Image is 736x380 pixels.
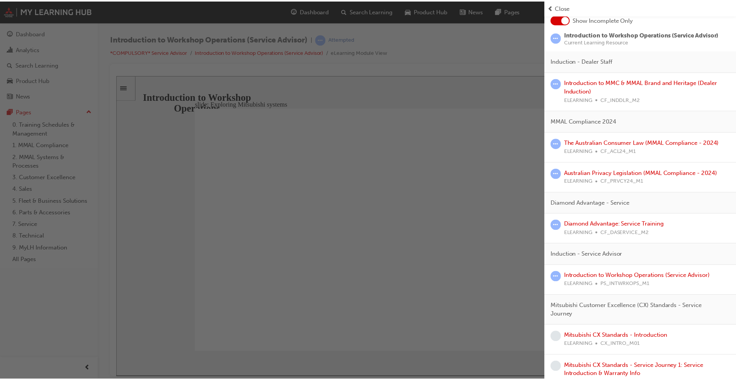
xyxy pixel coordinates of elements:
span: ELEARNING [568,229,597,237]
span: Close [559,3,574,12]
span: PS_INTWRKOPS_M1 [605,280,654,289]
button: Settings [591,284,603,293]
a: Introduction to Workshop Operations (Service Advisor) [568,272,715,279]
button: Navigation Tips [449,8,501,18]
a: Introduction to MMC & MMAL Brand and Heritage (Dealer Induction) [568,79,722,95]
a: Mitsubishi CX Standards - Service Journey 1: Service Introduction & Warranty Info [568,363,709,378]
label: Zoom to fit [591,293,606,316]
span: learningRecordVerb_ATTEMPT-icon [555,32,565,42]
button: Disclaimer [563,8,602,18]
span: Show Incomplete Only [577,15,638,24]
span: Disclaimer [571,10,595,16]
span: prev-icon [552,3,558,12]
span: ELEARNING [568,280,597,289]
span: CF_ACL24_M1 [605,147,641,156]
span: CF_DASERVICE_M2 [605,229,654,237]
span: learningRecordVerb_ATTEMPT-icon [555,271,565,282]
span: ELEARNING [568,147,597,156]
a: The Australian Consumer Law (MMAL Compliance - 2024) [568,139,724,146]
span: Induction - Dealer Staff [555,56,617,65]
span: learningRecordVerb_ATTEMPT-icon [555,168,565,179]
span: CX_INTRO_M01 [605,340,645,349]
span: learningRecordVerb_NONE-icon [555,362,565,372]
span: Introduction to Workshop Operations (Service Advisor) [568,31,724,38]
a: Mitsubishi CX Standards - Introduction [568,332,672,339]
span: learningRecordVerb_ATTEMPT-icon [555,138,565,149]
span: Mitsubishi Customer Excellence (CX) Standards - Service Journey [555,302,729,319]
span: learningRecordVerb_NONE-icon [555,332,565,342]
span: learningRecordVerb_ATTEMPT-icon [555,220,565,230]
span: Audio Preferences [511,10,554,16]
a: Diamond Advantage: Service Training [568,221,669,227]
span: CF_INDDLR_M2 [605,95,645,104]
span: ELEARNING [568,340,597,349]
a: Australian Privacy Legislation (MMAL Compliance - 2024) [568,169,722,176]
span: Navigation Tips [457,10,492,16]
button: Audio Preferences [501,8,563,18]
span: MMAL Compliance 2024 [555,117,621,126]
span: learningRecordVerb_ATTEMPT-icon [555,78,565,88]
button: Mute (Ctrl+Alt+M) [575,283,588,292]
span: CF_PRVCY24_M1 [605,177,648,186]
div: misc controls [571,277,602,302]
span: Diamond Advantage - Service [555,198,634,207]
span: ELEARNING [568,95,597,104]
span: ELEARNING [568,177,597,186]
span: Induction - Service Advisor [555,250,627,259]
input: volume [576,293,626,299]
span: Current Learning Resource [568,39,724,44]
